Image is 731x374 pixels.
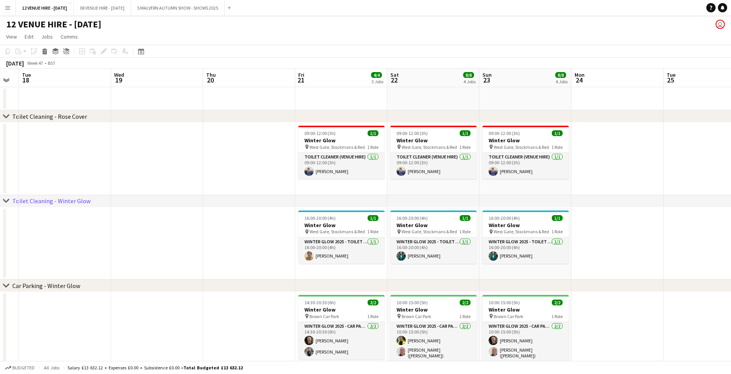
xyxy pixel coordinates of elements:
[716,20,725,29] app-user-avatar: Stewart Comely
[12,282,80,290] div: Car Parking - Winter Glow
[38,32,56,42] a: Jobs
[3,32,20,42] a: View
[4,364,36,372] button: Budgeted
[41,33,53,40] span: Jobs
[60,33,78,40] span: Comms
[6,59,24,67] div: [DATE]
[25,33,34,40] span: Edit
[131,0,225,15] button: 5 MALVERN AUTUMN SHOW - SHOWS 2025
[6,19,101,30] h1: 12 VENUE HIRE - [DATE]
[42,365,61,371] span: All jobs
[57,32,81,42] a: Comms
[12,197,91,205] div: Toilet Cleaning - Winter Glow
[67,365,243,371] div: Salary £13 632.12 + Expenses £0.00 + Subsistence £0.00 =
[12,365,35,371] span: Budgeted
[12,113,87,120] div: Toilet Cleaning - Rose Cover
[22,32,37,42] a: Edit
[183,365,243,371] span: Total Budgeted £13 632.12
[48,60,55,66] div: BST
[6,33,17,40] span: View
[74,0,131,15] button: 08 VENUE HIRE - [DATE]
[16,0,74,15] button: 12 VENUE HIRE - [DATE]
